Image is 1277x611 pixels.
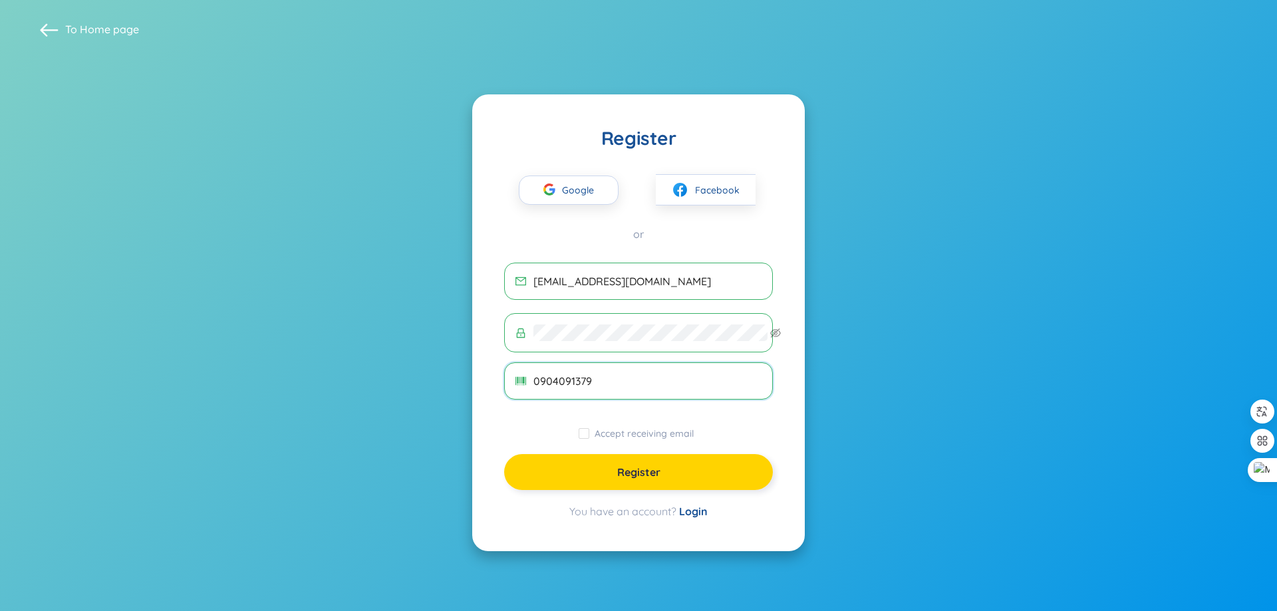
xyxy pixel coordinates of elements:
[589,428,699,439] span: Accept receiving email
[695,183,740,197] span: Facebook
[504,454,773,490] button: Register
[515,276,526,287] span: mail
[519,176,619,205] button: Google
[504,126,773,150] div: Register
[672,182,688,198] img: facebook
[504,503,773,519] div: You have an account?
[770,328,781,338] span: eye-invisible
[617,465,660,479] span: Register
[679,505,708,518] a: Login
[656,174,756,205] button: facebookFacebook
[515,376,526,386] span: barcode
[515,328,526,338] span: lock
[562,176,601,204] span: Google
[533,374,762,388] input: Secret code (optional)
[65,22,139,37] span: To
[504,227,773,241] div: or
[533,274,762,289] input: Email
[80,23,139,36] a: Home page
